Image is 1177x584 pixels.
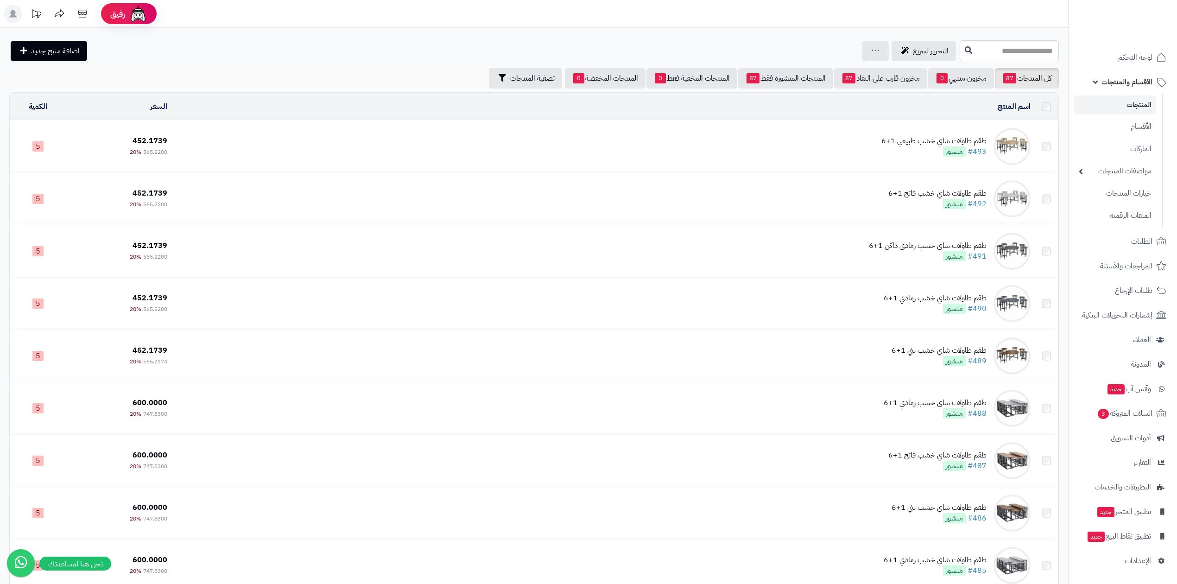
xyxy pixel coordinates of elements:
a: السعر [150,101,167,112]
span: منشور [943,565,966,576]
span: تطبيق المتجر [1096,505,1151,518]
a: #492 [968,198,987,209]
span: 747.8300 [143,462,167,470]
span: 452.1739 [133,135,167,146]
span: 600.0000 [133,502,167,513]
div: طقم طاولات شاي خشب رمادي داكن 1+6 [869,241,987,251]
span: 452.1739 [133,345,167,356]
a: وآتس آبجديد [1074,378,1171,400]
span: 0 [937,73,948,83]
a: الإعدادات [1074,550,1171,572]
a: التحرير لسريع [892,41,956,61]
a: الملفات الرقمية [1074,206,1156,226]
span: 5 [32,403,44,413]
span: 20% [130,357,141,366]
img: طقم طاولات شاي خشب طبيعي 1+6 [993,128,1031,165]
div: طقم طاولات شاي خشب طبيعي 1+6 [881,136,987,146]
span: 5 [32,194,44,204]
img: طقم طاولات شاي خشب بني 1+6 [993,337,1031,375]
a: المدونة [1074,353,1171,375]
a: الطلبات [1074,230,1171,253]
span: الإعدادات [1125,554,1151,567]
span: تطبيق نقاط البيع [1087,530,1151,543]
a: مواصفات المنتجات [1074,161,1156,181]
span: إشعارات التحويلات البنكية [1082,309,1152,322]
span: منشور [943,513,966,523]
span: منشور [943,304,966,314]
a: #488 [968,408,987,419]
a: تطبيق نقاط البيعجديد [1074,525,1171,547]
span: التطبيقات والخدمات [1095,481,1151,494]
img: طقم طاولات شاي خشب رمادي 1+6 [993,547,1031,584]
span: 452.1739 [133,292,167,304]
span: المدونة [1131,358,1151,371]
span: 0 [655,73,666,83]
a: خيارات المنتجات [1074,184,1156,203]
a: الأقسام [1074,117,1156,137]
a: #491 [968,251,987,262]
a: لوحة التحكم [1074,46,1171,69]
span: 600.0000 [133,450,167,461]
span: منشور [943,408,966,419]
span: 747.8300 [143,410,167,418]
a: مخزون قارب على النفاذ87 [834,68,927,89]
img: طقم طاولات شاي خشب فاتح 1+6 [993,180,1031,217]
a: تطبيق المتجرجديد [1074,501,1171,523]
img: طقم طاولات شاي خشب فاتح 1+6 [993,442,1031,479]
a: المنتجات [1074,95,1156,114]
a: الكمية [29,101,47,112]
a: مخزون منتهي0 [928,68,994,89]
span: 20% [130,305,141,313]
span: 20% [130,148,141,156]
span: 747.8300 [143,567,167,575]
a: #485 [968,565,987,576]
span: 5 [32,298,44,309]
span: 565.2200 [143,305,167,313]
img: طقم طاولات شاي خشب رمادي داكن 1+6 [993,233,1031,270]
span: العملاء [1133,333,1151,346]
span: السلات المتروكة [1097,407,1152,420]
a: العملاء [1074,329,1171,351]
a: المنتجات المخفضة0 [565,68,645,89]
span: 5 [32,508,44,518]
span: الطلبات [1131,235,1152,248]
span: 747.8300 [143,514,167,523]
a: التطبيقات والخدمات [1074,476,1171,498]
span: رفيق [110,8,125,19]
button: تصفية المنتجات [489,68,562,89]
span: منشور [943,461,966,471]
span: 452.1739 [133,188,167,199]
span: 5 [32,141,44,152]
img: طقم طاولات شاي خشب بني 1+6 [993,495,1031,532]
div: طقم طاولات شاي خشب بني 1+6 [892,502,987,513]
a: المنتجات المخفية فقط0 [646,68,737,89]
span: منشور [943,146,966,157]
span: 20% [130,200,141,209]
a: المراجعات والأسئلة [1074,255,1171,277]
a: اضافة منتج جديد [11,41,87,61]
a: تحديثات المنصة [25,5,48,25]
a: #493 [968,146,987,157]
span: وآتس آب [1107,382,1151,395]
span: تصفية المنتجات [510,73,555,84]
a: التقارير [1074,451,1171,474]
span: طلبات الإرجاع [1115,284,1152,297]
span: 565.2200 [143,148,167,156]
a: اسم المنتج [998,101,1031,112]
a: إشعارات التحويلات البنكية [1074,304,1171,326]
span: 5 [32,246,44,256]
span: 452.1739 [133,240,167,251]
div: طقم طاولات شاي خشب فاتح 1+6 [888,450,987,461]
img: طقم طاولات شاي خشب رمادي 1+6 [993,285,1031,322]
span: 20% [130,567,141,575]
span: جديد [1088,532,1105,542]
span: 565.2174 [143,357,167,366]
a: #490 [968,303,987,314]
a: #486 [968,513,987,524]
span: أدوات التسويق [1111,432,1151,444]
span: 87 [842,73,855,83]
span: منشور [943,356,966,366]
span: لوحة التحكم [1118,51,1152,64]
span: 5 [32,456,44,466]
span: 600.0000 [133,397,167,408]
